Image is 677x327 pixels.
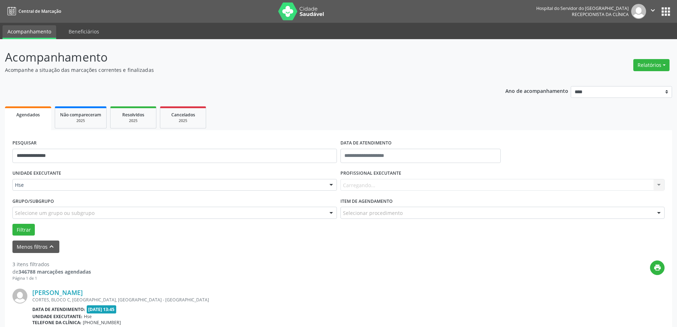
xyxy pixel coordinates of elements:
a: Beneficiários [64,25,104,38]
span: Selecione um grupo ou subgrupo [15,209,95,217]
div: 2025 [60,118,101,123]
span: Hse [15,181,322,189]
p: Ano de acompanhamento [505,86,568,95]
span: Não compareceram [60,112,101,118]
span: Hse [84,313,92,320]
div: CORTES, BLOCO C, [GEOGRAPHIC_DATA], [GEOGRAPHIC_DATA] - [GEOGRAPHIC_DATA] [32,297,558,303]
b: Data de atendimento: [32,306,85,312]
div: 2025 [115,118,151,123]
img: img [12,289,27,304]
label: Item de agendamento [340,196,393,207]
a: Acompanhamento [2,25,56,39]
button: print [650,260,665,275]
span: Central de Marcação [18,8,61,14]
p: Acompanhamento [5,48,472,66]
button: apps [660,5,672,18]
div: 2025 [165,118,201,123]
label: Grupo/Subgrupo [12,196,54,207]
b: Telefone da clínica: [32,320,81,326]
div: 3 itens filtrados [12,260,91,268]
i: keyboard_arrow_up [48,243,55,250]
span: [DATE] 13:45 [87,305,117,313]
strong: 346788 marcações agendadas [18,268,91,275]
button: Menos filtroskeyboard_arrow_up [12,241,59,253]
span: Cancelados [171,112,195,118]
span: Resolvidos [122,112,144,118]
p: Acompanhe a situação das marcações correntes e finalizadas [5,66,472,74]
i:  [649,6,657,14]
span: Agendados [16,112,40,118]
label: DATA DE ATENDIMENTO [340,138,392,149]
label: PROFISSIONAL EXECUTANTE [340,168,401,179]
label: PESQUISAR [12,138,37,149]
div: de [12,268,91,275]
span: Selecionar procedimento [343,209,403,217]
i: print [654,264,661,271]
span: [PHONE_NUMBER] [83,320,121,326]
button:  [646,4,660,19]
button: Relatórios [633,59,670,71]
a: Central de Marcação [5,5,61,17]
div: Hospital do Servidor do [GEOGRAPHIC_DATA] [536,5,629,11]
label: UNIDADE EXECUTANTE [12,168,61,179]
b: Unidade executante: [32,313,82,320]
span: Recepcionista da clínica [572,11,629,17]
button: Filtrar [12,224,35,236]
a: [PERSON_NAME] [32,289,83,296]
div: Página 1 de 1 [12,275,91,281]
img: img [631,4,646,19]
